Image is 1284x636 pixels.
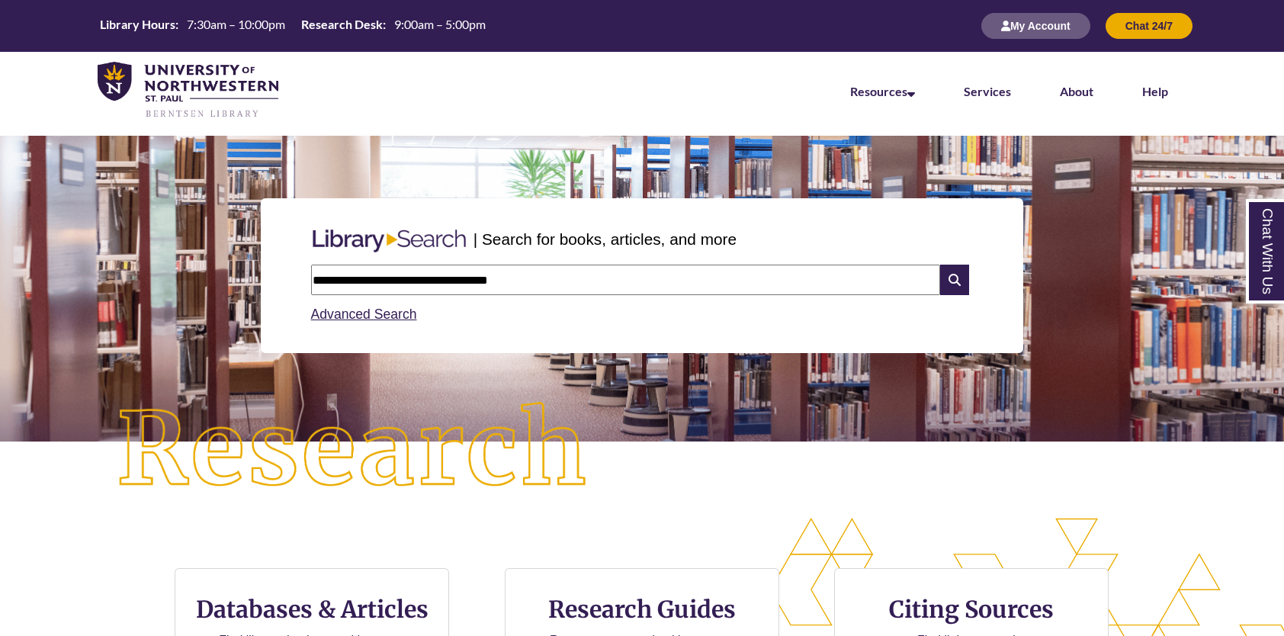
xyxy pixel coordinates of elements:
a: Services [964,84,1011,98]
table: Hours Today [94,16,492,35]
a: Advanced Search [311,307,417,322]
a: My Account [981,19,1090,32]
button: Chat 24/7 [1106,13,1193,39]
a: Help [1142,84,1168,98]
th: Library Hours: [94,16,181,33]
a: Resources [850,84,915,98]
img: UNWSP Library Logo [98,62,278,119]
i: Search [940,265,969,295]
a: Chat 24/7 [1106,19,1193,32]
button: My Account [981,13,1090,39]
img: Research [64,350,642,551]
h3: Databases & Articles [188,595,436,624]
span: 9:00am – 5:00pm [394,17,486,31]
p: | Search for books, articles, and more [473,227,737,251]
img: Libary Search [305,223,473,259]
span: 7:30am – 10:00pm [187,17,285,31]
h3: Research Guides [518,595,766,624]
th: Research Desk: [295,16,388,33]
h3: Citing Sources [879,595,1065,624]
a: Hours Today [94,16,492,37]
a: About [1060,84,1093,98]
